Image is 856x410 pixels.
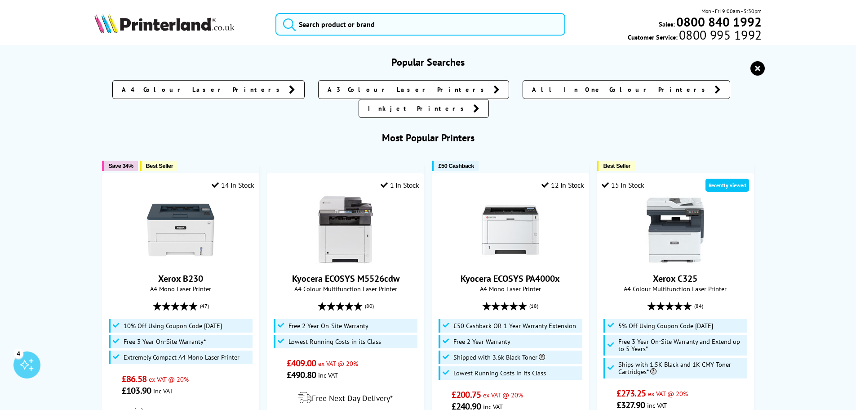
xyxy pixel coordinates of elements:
span: Sales: [659,20,675,28]
div: 14 In Stock [212,180,254,189]
span: £200.75 [452,389,481,401]
span: ex VAT @ 20% [483,391,523,399]
a: Xerox B230 [147,257,214,266]
span: inc VAT [153,387,173,395]
span: Best Seller [603,162,630,169]
img: Kyocera ECOSYS PA4000x [477,196,544,264]
span: (47) [200,297,209,315]
span: ex VAT @ 20% [318,359,358,368]
span: £273.25 [616,387,646,399]
span: A4 Mono Laser Printer [437,284,584,293]
span: Inkjet Printers [368,104,469,113]
span: ex VAT @ 20% [149,375,189,383]
button: Best Seller [597,161,635,171]
a: Printerland Logo [94,14,265,35]
div: 15 In Stock [602,180,644,189]
span: A4 Mono Laser Printer [107,284,254,293]
span: Lowest Running Costs in its Class [453,369,546,377]
span: Free 2 Year Warranty [453,338,510,345]
span: Lowest Running Costs in its Class [288,338,381,345]
a: Xerox C325 [653,273,697,284]
span: A3 Colour Laser Printers [328,85,489,94]
a: Kyocera ECOSYS M5526cdw [292,273,399,284]
img: Xerox C325 [642,196,709,264]
span: £409.00 [287,357,316,369]
span: Customer Service: [628,31,762,41]
a: 0800 840 1992 [675,18,762,26]
h3: Most Popular Printers [94,131,762,144]
a: Kyocera ECOSYS PA4000x [477,257,544,266]
span: Free 3 Year On-Site Warranty* [124,338,206,345]
span: 0800 995 1992 [678,31,762,39]
span: £50 Cashback OR 1 Year Warranty Extension [453,322,576,329]
span: £86.58 [122,373,146,385]
span: inc VAT [647,401,667,410]
h3: Popular Searches [94,56,762,68]
span: £103.90 [122,385,151,396]
img: Xerox B230 [147,196,214,264]
button: Save 34% [102,161,137,171]
span: 5% Off Using Coupon Code [DATE] [618,322,713,329]
span: (80) [365,297,374,315]
div: 4 [13,348,23,358]
span: (84) [694,297,703,315]
a: Inkjet Printers [359,99,489,118]
a: All In One Colour Printers [523,80,730,99]
span: (18) [529,297,538,315]
div: 12 In Stock [541,180,584,189]
span: Save 34% [108,162,133,169]
div: Recently viewed [705,179,749,192]
span: Mon - Fri 9:00am - 5:30pm [701,7,762,15]
span: £50 Cashback [438,162,474,169]
span: Best Seller [146,162,173,169]
a: Xerox B230 [158,273,203,284]
span: A4 Colour Laser Printers [122,85,284,94]
span: 10% Off Using Coupon Code [DATE] [124,322,222,329]
a: Xerox C325 [642,257,709,266]
span: Extremely Compact A4 Mono Laser Printer [124,354,240,361]
input: Search product or brand [275,13,565,36]
span: inc VAT [318,371,338,379]
span: Shipped with 3.6k Black Toner [453,354,545,361]
span: A4 Colour Multifunction Laser Printer [272,284,419,293]
button: £50 Cashback [432,161,478,171]
div: 1 In Stock [381,180,419,189]
b: 0800 840 1992 [676,14,762,30]
a: A3 Colour Laser Printers [318,80,509,99]
span: Ships with 1.5K Black and 1K CMY Toner Cartridges* [618,361,745,375]
span: All In One Colour Printers [532,85,710,94]
img: Kyocera ECOSYS M5526cdw [312,196,379,264]
span: £490.80 [287,369,316,381]
img: Printerland Logo [94,14,235,33]
a: A4 Colour Laser Printers [112,80,305,99]
a: Kyocera ECOSYS M5526cdw [312,257,379,266]
span: A4 Colour Multifunction Laser Printer [602,284,749,293]
span: Free 3 Year On-Site Warranty and Extend up to 5 Years* [618,338,745,352]
button: Best Seller [140,161,178,171]
span: ex VAT @ 20% [648,389,688,398]
span: Free 2 Year On-Site Warranty [288,322,368,329]
a: Kyocera ECOSYS PA4000x [461,273,560,284]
